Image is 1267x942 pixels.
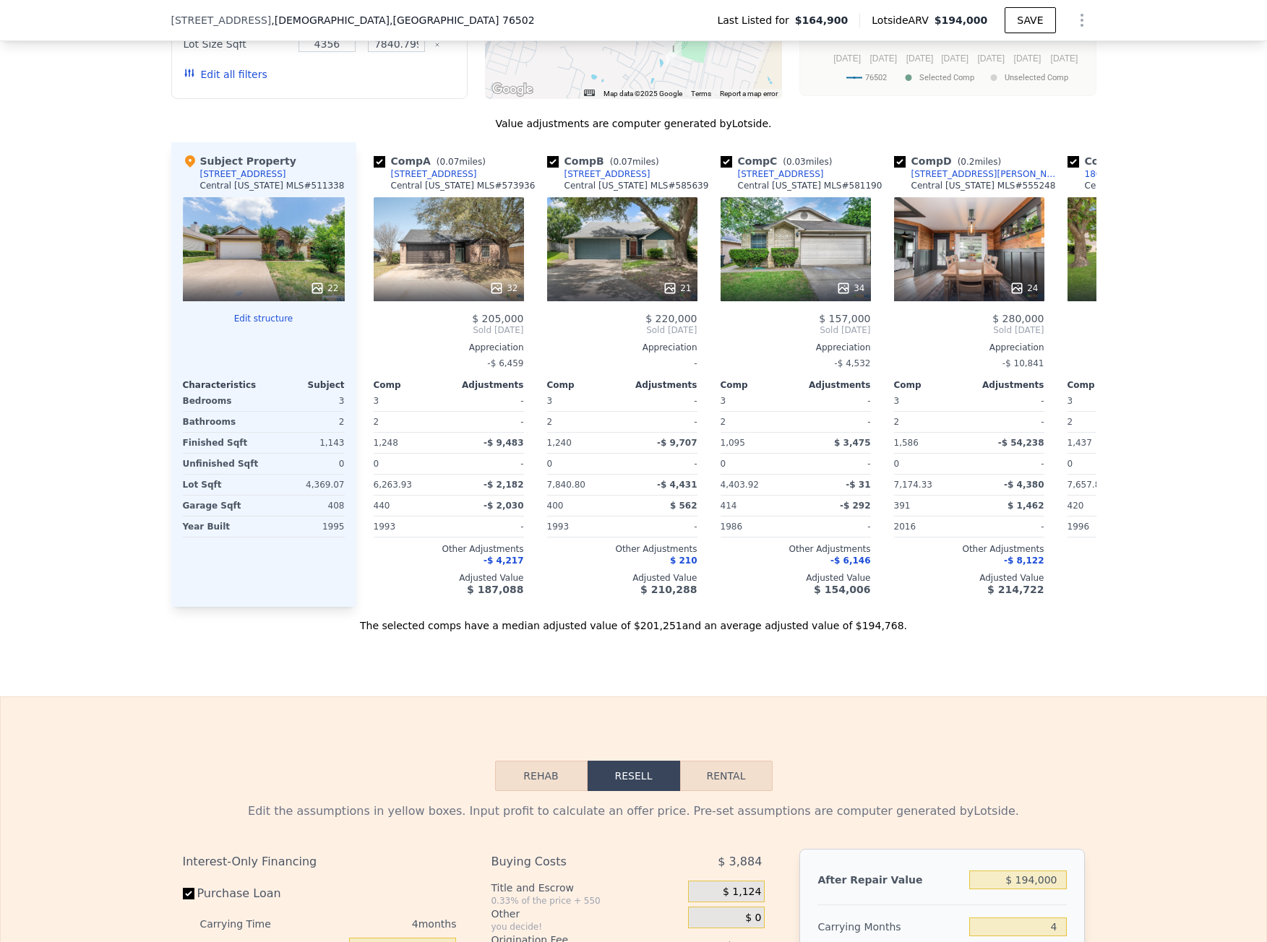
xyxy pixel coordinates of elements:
[171,607,1096,633] div: The selected comps have a median adjusted value of $201,251 and an average adjusted value of $194...
[894,168,1062,180] a: [STREET_ADDRESS][PERSON_NAME]
[267,454,345,474] div: 0
[625,454,697,474] div: -
[972,391,1044,411] div: -
[391,180,536,191] div: Central [US_STATE] MLS # 573936
[264,379,345,391] div: Subject
[374,517,446,537] div: 1993
[625,412,697,432] div: -
[449,379,524,391] div: Adjustments
[657,438,697,448] span: -$ 9,707
[183,454,261,474] div: Unfinished Sqft
[941,53,968,64] text: [DATE]
[1068,379,1143,391] div: Comp
[434,42,440,48] button: Clear
[972,412,1044,432] div: -
[894,379,969,391] div: Comp
[894,324,1044,336] span: Sold [DATE]
[452,454,524,474] div: -
[547,480,585,490] span: 7,840.80
[1068,438,1092,448] span: 1,437
[972,517,1044,537] div: -
[489,80,536,99] a: Open this area in Google Maps (opens a new window)
[869,53,897,64] text: [DATE]
[977,53,1005,64] text: [DATE]
[310,281,338,295] div: 22
[484,438,523,448] span: -$ 9,483
[374,168,477,180] a: [STREET_ADDRESS]
[452,517,524,537] div: -
[969,379,1044,391] div: Adjustments
[786,157,806,167] span: 0.03
[840,501,871,511] span: -$ 292
[795,13,849,27] span: $164,900
[547,572,697,584] div: Adjusted Value
[720,90,778,98] a: Report a map error
[992,313,1044,324] span: $ 280,000
[267,475,345,495] div: 4,369.07
[833,53,861,64] text: [DATE]
[183,379,264,391] div: Characteristics
[952,157,1007,167] span: ( miles)
[657,480,697,490] span: -$ 4,431
[894,459,900,469] span: 0
[1068,572,1218,584] div: Adjusted Value
[184,67,267,82] button: Edit all filters
[183,412,261,432] div: Bathrooms
[391,168,477,180] div: [STREET_ADDRESS]
[1068,154,1185,168] div: Comp E
[894,342,1044,353] div: Appreciation
[183,433,261,453] div: Finished Sqft
[622,379,697,391] div: Adjustments
[390,14,535,26] span: , [GEOGRAPHIC_DATA] 76502
[547,379,622,391] div: Comp
[472,313,523,324] span: $ 205,000
[1068,543,1218,555] div: Other Adjustments
[799,412,871,432] div: -
[777,157,838,167] span: ( miles)
[721,168,824,180] a: [STREET_ADDRESS]
[894,154,1008,168] div: Comp D
[1068,6,1096,35] button: Show Options
[1002,358,1044,368] span: -$ 10,841
[547,396,553,406] span: 3
[972,454,1044,474] div: -
[894,517,966,537] div: 2016
[183,313,345,324] button: Edit structure
[1068,342,1218,353] div: Appreciation
[799,454,871,474] div: -
[846,480,870,490] span: -$ 31
[721,543,871,555] div: Other Adjustments
[183,154,296,168] div: Subject Property
[183,881,344,907] label: Purchase Loan
[717,13,794,27] span: Last Listed for
[564,180,709,191] div: Central [US_STATE] MLS # 585639
[452,391,524,411] div: -
[183,496,261,516] div: Garage Sqft
[1013,53,1041,64] text: [DATE]
[1085,180,1229,191] div: Central [US_STATE] MLS # 577457
[894,543,1044,555] div: Other Adjustments
[452,412,524,432] div: -
[817,914,963,940] div: Carrying Months
[183,517,261,537] div: Year Built
[721,396,726,406] span: 3
[865,73,887,82] text: 76502
[374,459,379,469] span: 0
[374,324,524,336] span: Sold [DATE]
[718,849,762,875] span: $ 3,884
[1068,396,1073,406] span: 3
[183,475,261,495] div: Lot Sqft
[484,501,523,511] span: -$ 2,030
[1050,53,1078,64] text: [DATE]
[271,13,534,27] span: , [DEMOGRAPHIC_DATA]
[738,180,882,191] div: Central [US_STATE] MLS # 581190
[723,886,761,899] span: $ 1,124
[200,168,286,180] div: [STREET_ADDRESS]
[547,342,697,353] div: Appreciation
[987,584,1044,595] span: $ 214,722
[267,517,345,537] div: 1995
[440,157,460,167] span: 0.07
[547,324,697,336] span: Sold [DATE]
[200,180,345,191] div: Central [US_STATE] MLS # 511338
[721,379,796,391] div: Comp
